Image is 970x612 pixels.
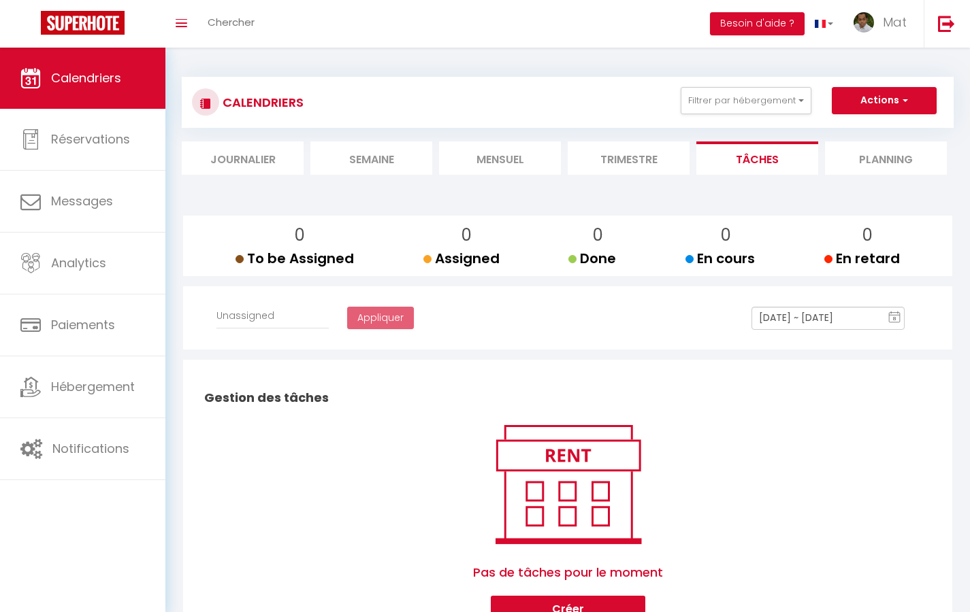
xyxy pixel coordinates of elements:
[751,307,905,330] input: Select Date Range
[51,131,130,148] span: Réservations
[893,316,896,322] text: 8
[710,12,805,35] button: Besoin d'aide ?
[696,222,755,248] p: 0
[41,11,125,35] img: Super Booking
[11,5,52,46] button: Ouvrir le widget de chat LiveChat
[434,222,500,248] p: 0
[685,249,755,268] span: En cours
[51,316,115,333] span: Paiements
[51,69,121,86] span: Calendriers
[423,249,500,268] span: Assigned
[832,87,937,114] button: Actions
[51,254,106,271] span: Analytics
[310,141,432,175] li: Semaine
[51,192,113,209] span: Messages
[51,378,135,395] span: Hébergement
[473,549,663,596] span: Pas de tâches pour le moment
[52,440,129,457] span: Notifications
[236,249,354,268] span: To be Assigned
[246,222,354,248] p: 0
[835,222,900,248] p: 0
[208,15,255,29] span: Chercher
[824,249,900,268] span: En retard
[681,87,811,114] button: Filtrer par hébergement
[883,14,907,31] span: Mat
[696,141,818,175] li: Tâches
[854,12,874,33] img: ...
[568,141,690,175] li: Trimestre
[347,307,414,330] button: Appliquer
[568,249,616,268] span: Done
[579,222,616,248] p: 0
[938,15,955,32] img: logout
[182,141,304,175] li: Journalier
[825,141,947,175] li: Planning
[219,87,304,118] h3: CALENDRIERS
[439,141,561,175] li: Mensuel
[481,419,655,549] img: rent.png
[201,377,935,419] h2: Gestion des tâches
